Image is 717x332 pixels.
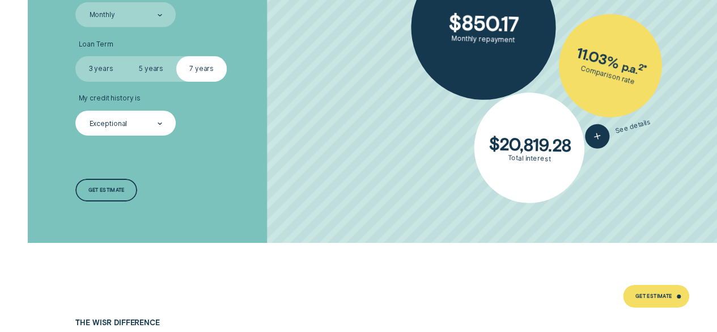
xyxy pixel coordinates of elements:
span: My credit history is [78,94,141,103]
span: See details [614,118,651,136]
span: Loan Term [78,40,113,49]
label: 7 years [176,56,227,81]
label: 3 years [75,56,126,81]
a: Get estimate [75,179,137,201]
div: Exceptional [90,120,128,128]
a: Get Estimate [623,285,690,308]
button: See details [582,110,654,152]
label: 5 years [126,56,176,81]
h4: The Wisr Difference [75,318,258,327]
div: Monthly [90,11,115,20]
